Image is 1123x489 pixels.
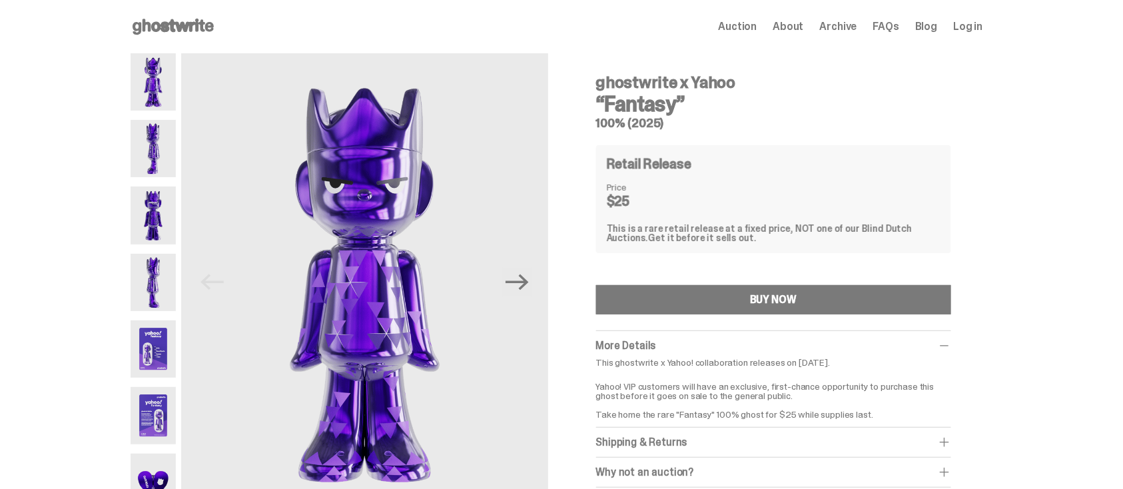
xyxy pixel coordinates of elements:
[607,157,691,171] h4: Retail Release
[873,21,899,32] a: FAQs
[820,21,857,32] a: Archive
[131,53,177,111] img: Yahoo-HG---1.png
[596,436,951,449] div: Shipping & Returns
[596,117,951,129] h5: 100% (2025)
[596,338,656,352] span: More Details
[719,21,757,32] a: Auction
[503,268,532,297] button: Next
[607,224,940,243] div: This is a rare retail release at a fixed price, NOT one of our Blind Dutch Auctions.
[648,232,756,244] span: Get it before it sells out.
[607,183,673,192] dt: Price
[131,320,177,378] img: Yahoo-HG---5.png
[596,466,951,479] div: Why not an auction?
[131,120,177,177] img: Yahoo-HG---2.png
[131,254,177,311] img: Yahoo-HG---4.png
[953,21,982,32] a: Log in
[596,75,951,91] h4: ghostwrite x Yahoo
[596,372,951,419] p: Yahoo! VIP customers will have an exclusive, first-chance opportunity to purchase this ghost befo...
[596,93,951,115] h3: “Fantasy”
[607,195,673,208] dd: $25
[773,21,804,32] a: About
[131,387,177,444] img: Yahoo-HG---6.png
[750,294,797,305] div: BUY NOW
[596,358,951,367] p: This ghostwrite x Yahoo! collaboration releases on [DATE].
[596,285,951,314] button: BUY NOW
[915,21,937,32] a: Blog
[131,187,177,244] img: Yahoo-HG---3.png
